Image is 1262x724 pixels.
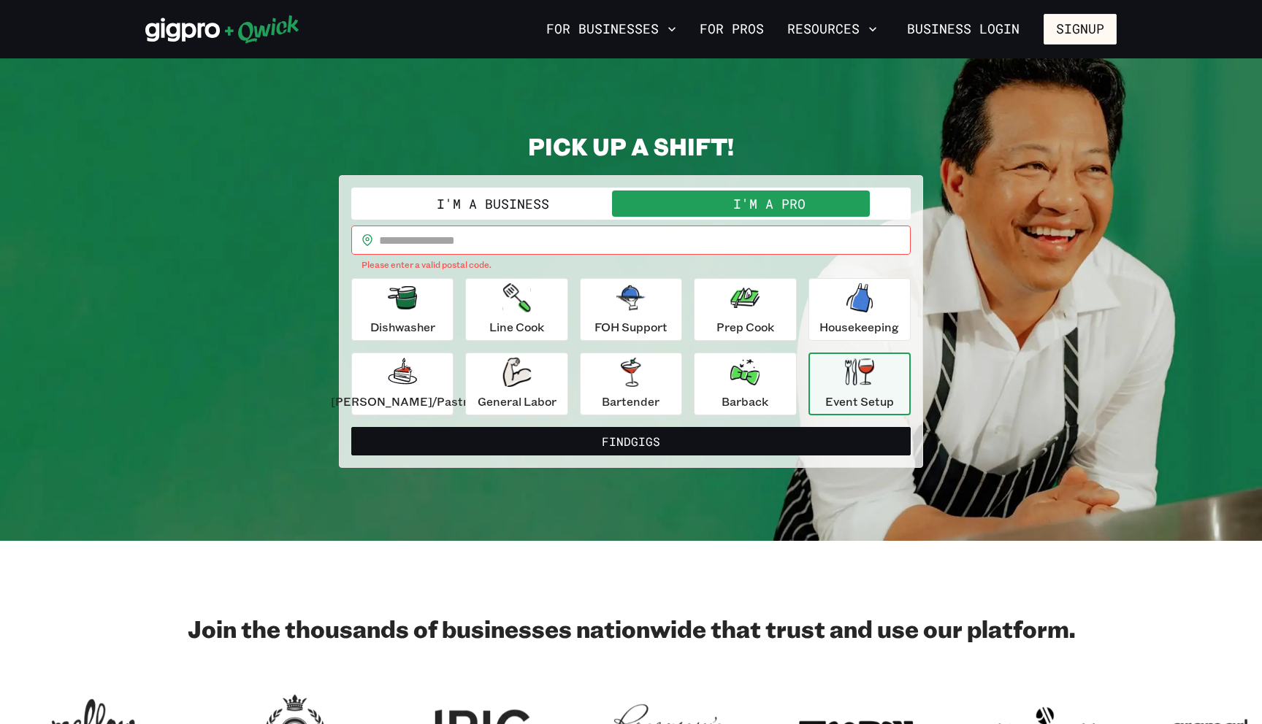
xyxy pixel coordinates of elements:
h2: PICK UP A SHIFT! [339,131,923,161]
button: Event Setup [808,353,911,415]
button: Dishwasher [351,278,454,341]
button: General Labor [465,353,567,415]
p: FOH Support [594,318,668,336]
p: General Labor [478,393,557,410]
p: Dishwasher [370,318,435,336]
p: Barback [722,393,768,410]
p: Housekeeping [819,318,899,336]
button: Resources [781,17,883,42]
button: FOH Support [580,278,682,341]
button: Housekeeping [808,278,911,341]
p: [PERSON_NAME]/Pastry [331,393,474,410]
p: Prep Cook [716,318,774,336]
p: Event Setup [825,393,894,410]
button: For Businesses [540,17,682,42]
a: For Pros [694,17,770,42]
a: Business Login [895,14,1032,45]
button: [PERSON_NAME]/Pastry [351,353,454,415]
button: FindGigs [351,427,911,456]
button: Barback [694,353,796,415]
p: Line Cook [489,318,544,336]
button: Signup [1044,14,1117,45]
button: Prep Cook [694,278,796,341]
p: Bartender [602,393,659,410]
button: Bartender [580,353,682,415]
button: Line Cook [465,278,567,341]
button: I'm a Business [354,190,631,217]
p: Please enter a valid postal code. [362,258,900,272]
button: I'm a Pro [631,190,908,217]
h2: Join the thousands of businesses nationwide that trust and use our platform. [145,614,1117,643]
